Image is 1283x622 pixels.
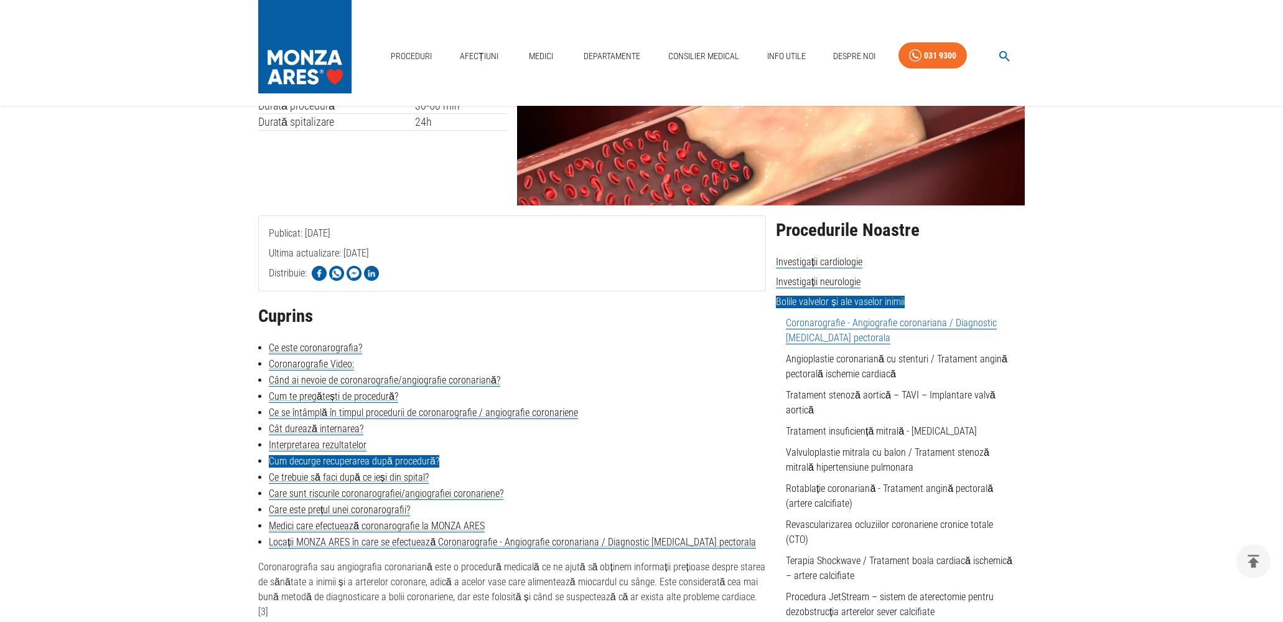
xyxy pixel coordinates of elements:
[269,266,307,281] p: Distribuie:
[269,247,369,309] span: Ultima actualizare: [DATE]
[786,446,989,473] a: Valvuloplastie mitrala cu balon / Tratament stenoză mitrală hipertensiune pulmonara
[347,266,362,281] img: Share on Facebook Messenger
[521,44,561,69] a: Medici
[269,423,363,435] a: Cât durează internarea?
[364,266,379,281] img: Share on LinkedIn
[786,519,993,545] a: Revascularizarea ocluziilor coronariene cronice totale (CTO)
[269,471,429,484] a: Ce trebuie să faci după ce ieși din spital?
[786,353,1007,380] a: Angioplastie coronariană cu stenturi / Tratament angină pectorală ischemie cardiacă
[517,81,1025,205] img: Coronarografie - Angiografie coronariana | MONZA ARES
[786,555,1012,582] a: Terapia Shockwave / Tratament boala cardiacă ischemică – artere calcifiate
[269,390,398,403] a: Cum te pregătești de procedură?
[258,114,415,131] td: Durată spitalizare
[786,389,996,416] a: Tratament stenoză aortică – TAVI – Implantare valvă aortică
[269,358,354,370] a: Coronarografie Video:
[329,266,344,281] img: Share on WhatsApp
[269,374,500,387] a: Când ai nevoie de coronarografie/angiografie coronariană?
[924,48,956,64] div: 031 9300
[312,266,327,281] img: Share on Facebook
[386,44,437,69] a: Proceduri
[258,560,766,620] p: Coronarografia sau angiografia coronariană este o procedură medicală ce ne ajută să obținem infor...
[455,44,503,69] a: Afecțiuni
[1236,544,1271,578] button: delete
[786,317,997,344] a: Coronarografie - Angiografie coronariana / Diagnostic [MEDICAL_DATA] pectorala
[269,520,485,532] a: Medici care efectuează coronarografie la MONZA ARES
[786,483,993,509] a: Rotablație coronariană - Tratament angină pectorală (artere calcifiate)
[269,407,578,419] a: Ce se întâmplă în timpul procedurii de coronarografie / angiografie coronariene
[776,296,905,308] span: Bolile valvelor și ale vaselor inimii
[258,306,766,326] h2: Cuprins
[828,44,880,69] a: Despre Noi
[269,488,503,500] a: Care sunt riscurile coronarografiei/angiografiei coronariene?
[776,220,1025,240] h2: Procedurile Noastre
[269,439,366,451] a: Interpretarea rezultatelor
[269,536,756,549] a: Locații MONZA ARES în care se efectuează Coronarografie - Angiografie coronariana / Diagnostic [M...
[898,42,967,69] a: 031 9300
[786,425,977,437] a: Tratament insuficiență mitrală - [MEDICAL_DATA]
[579,44,645,69] a: Departamente
[663,44,744,69] a: Consilier Medical
[269,455,439,468] a: Cum decurge recuperarea după procedură?
[269,504,410,516] a: Care este prețul unei coronarografii?
[762,44,811,69] a: Info Utile
[269,342,362,354] a: Ce este coronarografia?
[776,276,861,288] span: Investigații neurologie
[415,114,507,131] td: 24h
[776,256,862,268] span: Investigații cardiologie
[786,591,994,618] a: Procedura JetStream – sistem de aterectomie pentru dezobstrucția arterelor sever calcifiate
[269,227,330,289] span: Publicat: [DATE]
